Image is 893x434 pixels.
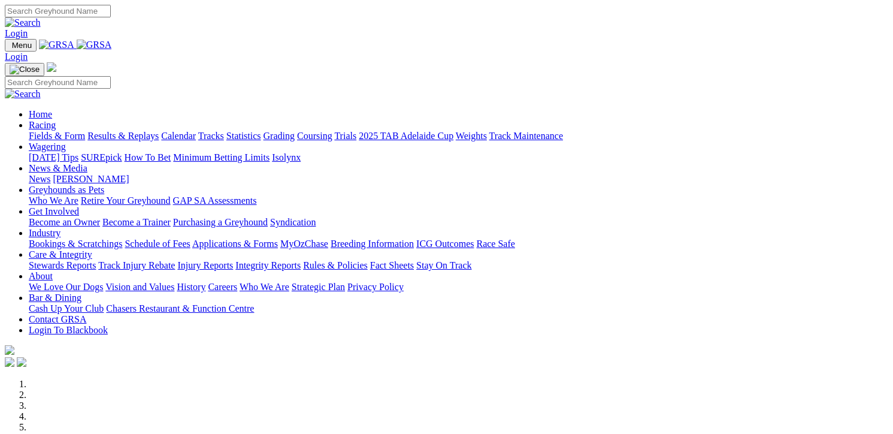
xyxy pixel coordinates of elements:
a: Applications & Forms [192,239,278,249]
div: Wagering [29,152,888,163]
a: About [29,271,53,281]
a: Bookings & Scratchings [29,239,122,249]
img: logo-grsa-white.png [47,62,56,72]
a: Stay On Track [416,260,471,270]
a: Retire Your Greyhound [81,195,171,206]
a: Injury Reports [177,260,233,270]
img: GRSA [77,40,112,50]
a: Bar & Dining [29,293,81,303]
a: Wagering [29,141,66,152]
a: Breeding Information [331,239,414,249]
a: Integrity Reports [235,260,301,270]
img: Search [5,89,41,100]
div: Greyhounds as Pets [29,195,888,206]
a: Become a Trainer [102,217,171,227]
img: GRSA [39,40,74,50]
a: Racing [29,120,56,130]
a: Coursing [297,131,332,141]
img: Close [10,65,40,74]
a: Grading [264,131,295,141]
input: Search [5,5,111,17]
a: Login [5,52,28,62]
a: Stewards Reports [29,260,96,270]
a: Track Maintenance [489,131,563,141]
a: Login [5,28,28,38]
a: Who We Are [240,282,289,292]
a: Fact Sheets [370,260,414,270]
button: Toggle navigation [5,63,44,76]
a: Vision and Values [105,282,174,292]
a: Syndication [270,217,316,227]
a: Fields & Form [29,131,85,141]
a: Get Involved [29,206,79,216]
a: Login To Blackbook [29,325,108,335]
a: 2025 TAB Adelaide Cup [359,131,453,141]
a: GAP SA Assessments [173,195,257,206]
span: Menu [12,41,32,50]
a: Purchasing a Greyhound [173,217,268,227]
img: logo-grsa-white.png [5,345,14,355]
a: Track Injury Rebate [98,260,175,270]
a: Minimum Betting Limits [173,152,270,162]
a: MyOzChase [280,239,328,249]
input: Search [5,76,111,89]
a: Statistics [226,131,261,141]
a: SUREpick [81,152,122,162]
a: [PERSON_NAME] [53,174,129,184]
a: Greyhounds as Pets [29,185,104,195]
a: Become an Owner [29,217,100,227]
a: Careers [208,282,237,292]
div: About [29,282,888,293]
a: Who We Are [29,195,78,206]
a: ICG Outcomes [416,239,474,249]
a: Tracks [198,131,224,141]
a: Isolynx [272,152,301,162]
div: Bar & Dining [29,303,888,314]
div: Racing [29,131,888,141]
img: facebook.svg [5,357,14,367]
a: Trials [334,131,356,141]
button: Toggle navigation [5,39,37,52]
a: Cash Up Your Club [29,303,104,314]
a: Chasers Restaurant & Function Centre [106,303,254,314]
div: Care & Integrity [29,260,888,271]
a: Strategic Plan [292,282,345,292]
a: Care & Integrity [29,249,92,260]
a: News & Media [29,163,87,173]
a: Privacy Policy [347,282,404,292]
a: Results & Replays [87,131,159,141]
div: Get Involved [29,217,888,228]
div: Industry [29,239,888,249]
a: How To Bet [125,152,171,162]
img: Search [5,17,41,28]
a: News [29,174,50,184]
a: Industry [29,228,60,238]
a: Weights [456,131,487,141]
a: History [177,282,205,292]
a: We Love Our Dogs [29,282,103,292]
img: twitter.svg [17,357,26,367]
a: Calendar [161,131,196,141]
a: [DATE] Tips [29,152,78,162]
a: Rules & Policies [303,260,368,270]
div: News & Media [29,174,888,185]
a: Contact GRSA [29,314,86,324]
a: Schedule of Fees [125,239,190,249]
a: Race Safe [476,239,514,249]
a: Home [29,109,52,119]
